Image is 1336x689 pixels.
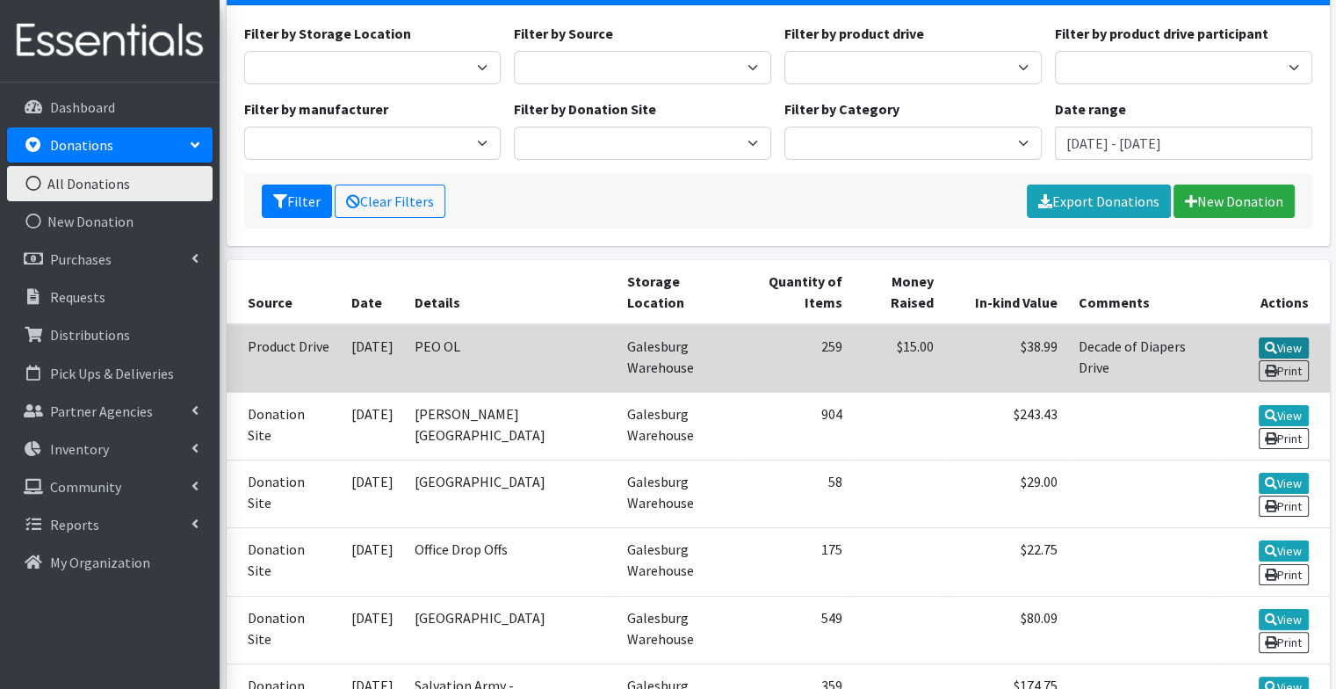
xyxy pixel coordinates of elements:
[404,528,617,596] td: Office Drop Offs
[1055,98,1126,120] label: Date range
[50,136,113,154] p: Donations
[1259,473,1309,494] a: View
[741,596,852,664] td: 549
[244,23,411,44] label: Filter by Storage Location
[1055,23,1268,44] label: Filter by product drive participant
[944,596,1068,664] td: $80.09
[1259,428,1309,449] a: Print
[1259,540,1309,562] a: View
[7,279,213,315] a: Requests
[50,250,112,268] p: Purchases
[1259,632,1309,653] a: Print
[7,11,213,70] img: HumanEssentials
[341,596,404,664] td: [DATE]
[741,324,852,393] td: 259
[7,166,213,201] a: All Donations
[617,596,741,664] td: Galesburg Warehouse
[7,127,213,163] a: Donations
[7,469,213,504] a: Community
[1259,609,1309,630] a: View
[227,324,341,393] td: Product Drive
[1218,260,1330,324] th: Actions
[514,98,656,120] label: Filter by Donation Site
[617,461,741,528] td: Galesburg Warehouse
[617,392,741,460] td: Galesburg Warehouse
[404,596,617,664] td: [GEOGRAPHIC_DATA]
[7,90,213,125] a: Dashboard
[7,317,213,352] a: Distributions
[244,98,388,120] label: Filter by manufacturer
[853,324,944,393] td: $15.00
[944,528,1068,596] td: $22.75
[50,288,105,306] p: Requests
[262,185,332,218] button: Filter
[404,260,617,324] th: Details
[50,98,115,116] p: Dashboard
[341,528,404,596] td: [DATE]
[741,461,852,528] td: 58
[50,516,99,533] p: Reports
[1259,360,1309,381] a: Print
[1055,127,1312,160] input: January 1, 2011 - December 31, 2011
[335,185,445,218] a: Clear Filters
[741,392,852,460] td: 904
[1027,185,1171,218] a: Export Donations
[7,204,213,239] a: New Donation
[341,461,404,528] td: [DATE]
[1068,260,1218,324] th: Comments
[7,356,213,391] a: Pick Ups & Deliveries
[1259,337,1309,359] a: View
[7,507,213,542] a: Reports
[404,461,617,528] td: [GEOGRAPHIC_DATA]
[7,545,213,580] a: My Organization
[50,440,109,458] p: Inventory
[617,528,741,596] td: Galesburg Warehouse
[50,554,150,571] p: My Organization
[50,478,121,496] p: Community
[944,461,1068,528] td: $29.00
[50,403,153,420] p: Partner Agencies
[1259,564,1309,585] a: Print
[617,260,741,324] th: Storage Location
[1068,324,1218,393] td: Decade of Diapers Drive
[7,242,213,277] a: Purchases
[514,23,613,44] label: Filter by Source
[341,392,404,460] td: [DATE]
[784,23,924,44] label: Filter by product drive
[227,260,341,324] th: Source
[741,528,852,596] td: 175
[617,324,741,393] td: Galesburg Warehouse
[1174,185,1295,218] a: New Donation
[404,324,617,393] td: PEO OL
[227,461,341,528] td: Donation Site
[944,260,1068,324] th: In-kind Value
[404,392,617,460] td: [PERSON_NAME][GEOGRAPHIC_DATA]
[784,98,899,120] label: Filter by Category
[1259,405,1309,426] a: View
[50,365,174,382] p: Pick Ups & Deliveries
[227,392,341,460] td: Donation Site
[944,324,1068,393] td: $38.99
[741,260,852,324] th: Quantity of Items
[50,326,130,344] p: Distributions
[227,596,341,664] td: Donation Site
[944,392,1068,460] td: $243.43
[853,260,944,324] th: Money Raised
[1259,496,1309,517] a: Print
[341,324,404,393] td: [DATE]
[341,260,404,324] th: Date
[227,528,341,596] td: Donation Site
[7,394,213,429] a: Partner Agencies
[7,432,213,467] a: Inventory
